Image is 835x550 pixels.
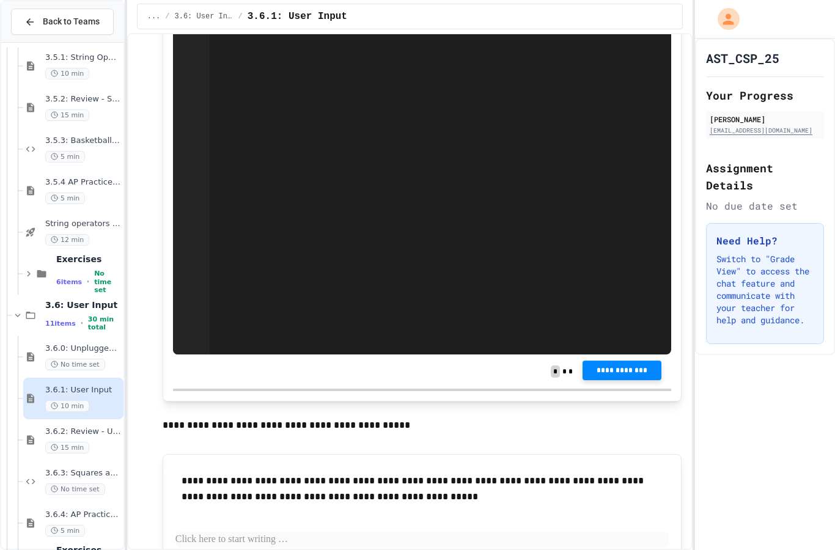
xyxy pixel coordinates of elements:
[94,269,121,294] span: No time set
[716,253,814,326] p: Switch to "Grade View" to access the chat feature and communicate with your teacher for help and ...
[45,234,89,246] span: 12 min
[45,219,121,229] span: String operators - Quiz
[45,299,121,310] span: 3.6: User Input
[45,136,121,146] span: 3.5.3: Basketballs and Footballs
[56,278,82,286] span: 6 items
[45,525,85,537] span: 5 min
[706,159,825,194] h2: Assignment Details
[45,483,105,495] span: No time set
[175,12,234,21] span: 3.6: User Input
[710,114,821,125] div: [PERSON_NAME]
[238,12,243,21] span: /
[706,50,779,67] h1: AST_CSP_25
[45,109,89,121] span: 15 min
[45,53,121,63] span: 3.5.1: String Operators
[45,442,89,453] span: 15 min
[45,400,89,412] span: 10 min
[45,177,121,188] span: 3.5.4 AP Practice - String Manipulation
[81,318,83,328] span: •
[706,87,825,104] h2: Your Progress
[87,277,89,287] span: •
[43,15,100,28] span: Back to Teams
[45,510,121,520] span: 3.6.4: AP Practice - User Input
[56,254,121,265] span: Exercises
[248,9,347,24] span: 3.6.1: User Input
[45,320,76,328] span: 11 items
[45,94,121,105] span: 3.5.2: Review - String Operators
[165,12,169,21] span: /
[45,193,85,204] span: 5 min
[45,385,121,395] span: 3.6.1: User Input
[88,315,121,331] span: 30 min total
[45,343,121,354] span: 3.6.0: Unplugged Activity - User Input
[45,359,105,370] span: No time set
[11,9,114,35] button: Back to Teams
[705,5,743,33] div: My Account
[45,68,89,79] span: 10 min
[706,199,825,213] div: No due date set
[147,12,161,21] span: ...
[45,468,121,479] span: 3.6.3: Squares and Circles
[45,151,85,163] span: 5 min
[45,427,121,437] span: 3.6.2: Review - User Input
[716,233,814,248] h3: Need Help?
